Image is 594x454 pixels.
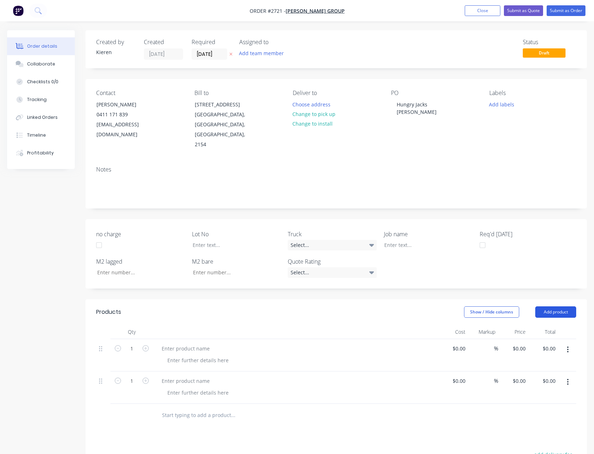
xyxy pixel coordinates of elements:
[91,267,185,278] input: Enter number...
[27,61,55,67] div: Collaborate
[289,109,339,119] button: Change to pick up
[110,325,153,339] div: Qty
[187,267,281,278] input: Enter number...
[13,5,24,16] img: Factory
[535,306,576,318] button: Add product
[288,257,377,266] label: Quote Rating
[96,90,183,96] div: Contact
[90,99,162,140] div: [PERSON_NAME]0411 171 839[EMAIL_ADDRESS][DOMAIN_NAME]
[504,5,543,16] button: Submit as Quote
[480,230,569,238] label: Req'd [DATE]
[96,308,121,316] div: Products
[494,344,498,353] span: %
[464,306,519,318] button: Show / Hide columns
[293,90,380,96] div: Deliver to
[195,110,254,149] div: [GEOGRAPHIC_DATA], [GEOGRAPHIC_DATA], [GEOGRAPHIC_DATA], 2154
[192,230,281,238] label: Lot No
[391,90,478,96] div: PO
[288,267,377,278] div: Select...
[189,99,260,150] div: [STREET_ADDRESS][GEOGRAPHIC_DATA], [GEOGRAPHIC_DATA], [GEOGRAPHIC_DATA], 2154
[97,110,156,120] div: 0411 171 839
[96,48,135,56] div: Kieren
[96,230,185,238] label: no charge
[162,408,304,422] input: Start typing to add a product...
[498,325,528,339] div: Price
[485,99,518,109] button: Add labels
[494,377,498,385] span: %
[288,230,377,238] label: Truck
[7,73,75,91] button: Checklists 0/0
[239,39,311,46] div: Assigned to
[97,100,156,110] div: [PERSON_NAME]
[489,90,576,96] div: Labels
[235,48,288,58] button: Add team member
[27,79,58,85] div: Checklists 0/0
[468,325,499,339] div: Markup
[286,7,345,14] a: [PERSON_NAME] Group
[27,43,57,49] div: Order details
[7,144,75,162] button: Profitability
[27,150,54,156] div: Profitability
[438,325,468,339] div: Cost
[96,39,135,46] div: Created by
[192,39,231,46] div: Required
[27,132,46,138] div: Timeline
[96,166,576,173] div: Notes
[250,7,286,14] span: Order #2721 -
[96,257,185,266] label: M2 lagged
[465,5,500,16] button: Close
[7,126,75,144] button: Timeline
[192,257,281,266] label: M2 bare
[528,325,559,339] div: Total
[289,119,337,128] button: Change to install
[523,48,566,57] span: Draft
[97,120,156,139] div: [EMAIL_ADDRESS][DOMAIN_NAME]
[289,99,334,109] button: Choose address
[7,91,75,109] button: Tracking
[288,240,377,250] div: Select...
[7,37,75,55] button: Order details
[27,96,47,103] div: Tracking
[7,109,75,126] button: Linked Orders
[27,114,58,121] div: Linked Orders
[144,39,183,46] div: Created
[523,39,576,46] div: Status
[391,99,442,117] div: Hungry Jacks [PERSON_NAME]
[384,230,473,238] label: Job name
[239,48,288,58] button: Add team member
[547,5,585,16] button: Submit as Order
[194,90,281,96] div: Bill to
[7,55,75,73] button: Collaborate
[195,100,254,110] div: [STREET_ADDRESS]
